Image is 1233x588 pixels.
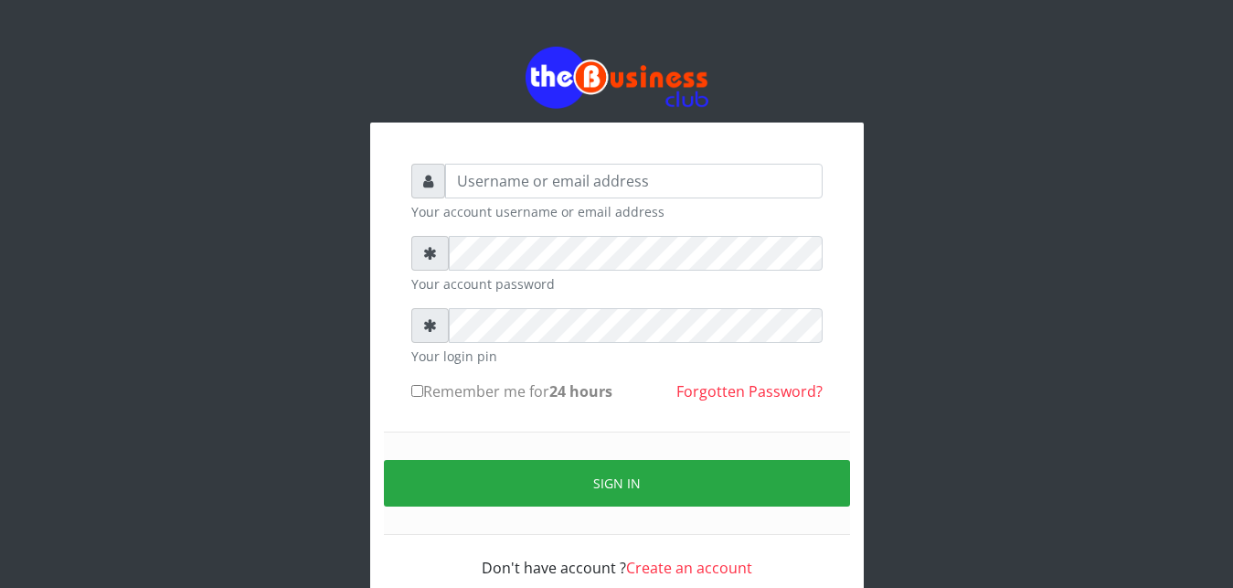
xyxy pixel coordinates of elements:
[445,164,823,198] input: Username or email address
[411,202,823,221] small: Your account username or email address
[549,381,612,401] b: 24 hours
[626,558,752,578] a: Create an account
[384,460,850,507] button: Sign in
[411,347,823,366] small: Your login pin
[411,535,823,579] div: Don't have account ?
[411,385,423,397] input: Remember me for24 hours
[411,380,612,402] label: Remember me for
[411,274,823,294] small: Your account password
[676,381,823,401] a: Forgotten Password?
